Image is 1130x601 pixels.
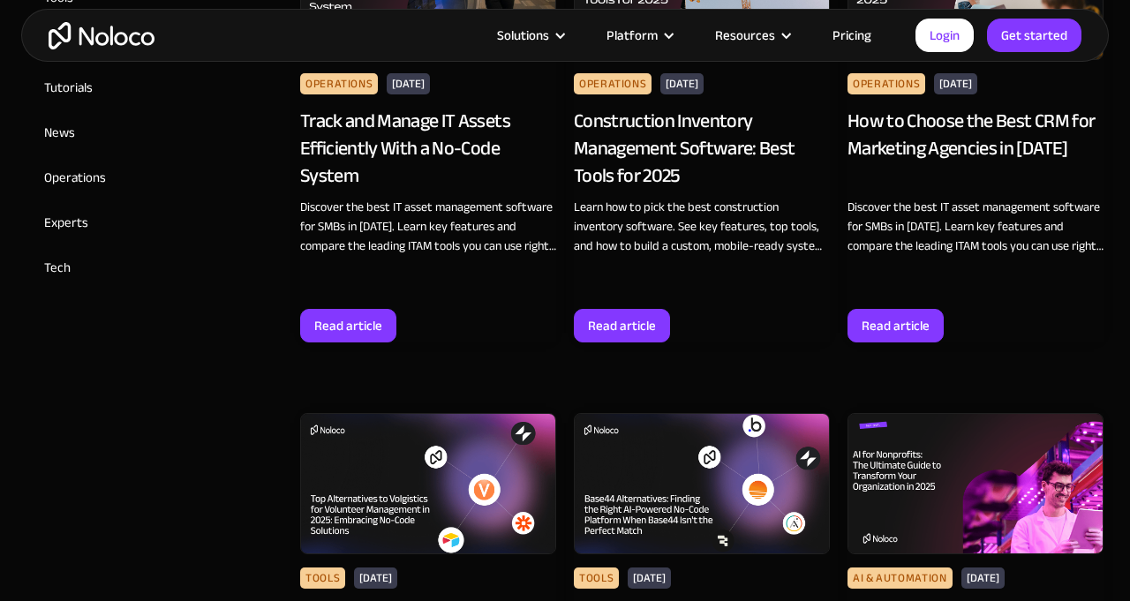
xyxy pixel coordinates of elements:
[354,567,397,589] div: [DATE]
[300,108,556,189] div: Track and Manage IT Assets Efficiently With a No-Code System
[574,198,830,256] div: Learn how to pick the best construction inventory software. See key features, top tools, and how ...
[847,567,953,589] div: AI & Automation
[628,567,671,589] div: [DATE]
[300,567,345,589] div: Tools
[847,108,1104,189] div: How to Choose the Best CRM for Marketing Agencies in [DATE]
[862,314,930,337] div: Read article
[497,24,549,47] div: Solutions
[693,24,810,47] div: Resources
[387,73,430,94] div: [DATE]
[49,22,154,49] a: home
[574,108,830,189] div: Construction Inventory Management Software: Best Tools for 2025
[915,19,974,52] a: Login
[961,567,1005,589] div: [DATE]
[715,24,775,47] div: Resources
[584,24,693,47] div: Platform
[934,73,977,94] div: [DATE]
[314,314,382,337] div: Read article
[987,19,1081,52] a: Get started
[660,73,704,94] div: [DATE]
[300,198,556,256] div: Discover the best IT asset management software for SMBs in [DATE]. Learn key features and compare...
[574,567,619,589] div: Tools
[475,24,584,47] div: Solutions
[588,314,656,337] div: Read article
[300,73,378,94] div: Operations
[847,198,1104,256] div: Discover the best IT asset management software for SMBs in [DATE]. Learn key features and compare...
[847,73,925,94] div: Operations
[574,73,652,94] div: Operations
[810,24,893,47] a: Pricing
[606,24,658,47] div: Platform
